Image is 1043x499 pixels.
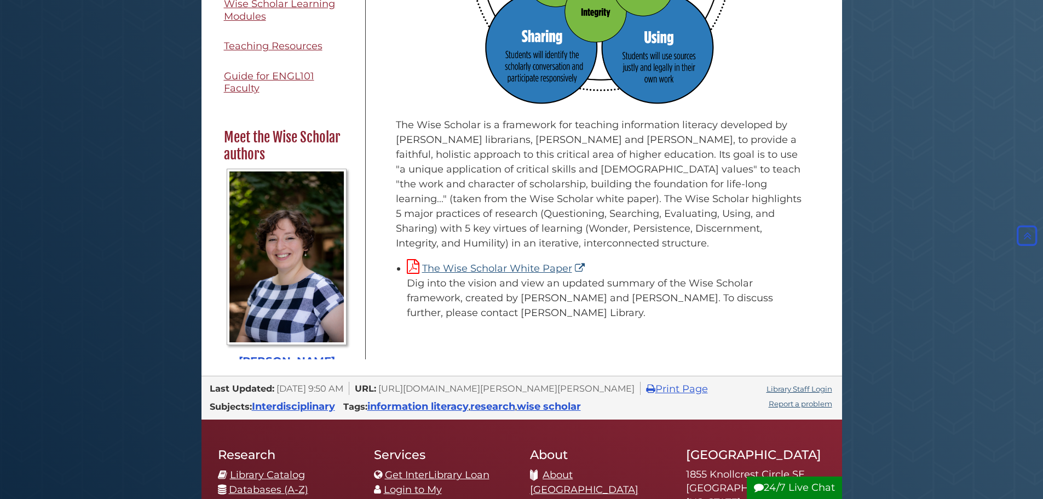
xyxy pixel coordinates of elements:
[385,469,489,481] a: Get InterLibrary Loan
[218,447,358,462] h2: Research
[224,353,350,370] div: [PERSON_NAME]
[230,469,305,481] a: Library Catalog
[229,484,308,496] a: Databases (A-Z)
[646,384,655,394] i: Print Page
[530,447,670,462] h2: About
[355,383,376,394] span: URL:
[530,469,638,496] a: About [GEOGRAPHIC_DATA]
[210,401,252,412] span: Subjects:
[686,447,826,462] h2: [GEOGRAPHIC_DATA]
[407,276,804,320] div: Dig into the vision and view an updated summary of the Wise Scholar framework, created by [PERSON...
[1014,230,1040,242] a: Back to Top
[646,383,708,395] a: Print Page
[378,383,635,394] span: [URL][DOMAIN_NAME][PERSON_NAME][PERSON_NAME]
[252,400,335,412] a: Interdisciplinary
[218,34,357,59] a: Teaching Resources
[224,70,314,95] span: Guide for ENGL101 Faculty
[470,400,515,412] a: research
[343,401,367,412] span: Tags:
[517,400,581,412] a: wise scholar
[218,64,357,101] a: Guide for ENGL101 Faculty
[396,118,804,251] p: The Wise Scholar is a framework for teaching information literacy developed by [PERSON_NAME] libr...
[224,40,322,52] span: Teaching Resources
[224,169,350,370] a: Profile Photo [PERSON_NAME]
[769,399,832,408] a: Report a problem
[747,477,842,499] button: 24/7 Live Chat
[367,404,581,411] span: , ,
[767,385,832,393] a: Library Staff Login
[218,129,355,163] h2: Meet the Wise Scholar authors
[374,447,514,462] h2: Services
[367,400,469,412] a: information literacy
[210,383,274,394] span: Last Updated:
[276,383,343,394] span: [DATE] 9:50 AM
[227,169,347,346] img: Profile Photo
[407,262,587,274] a: The Wise Scholar White Paper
